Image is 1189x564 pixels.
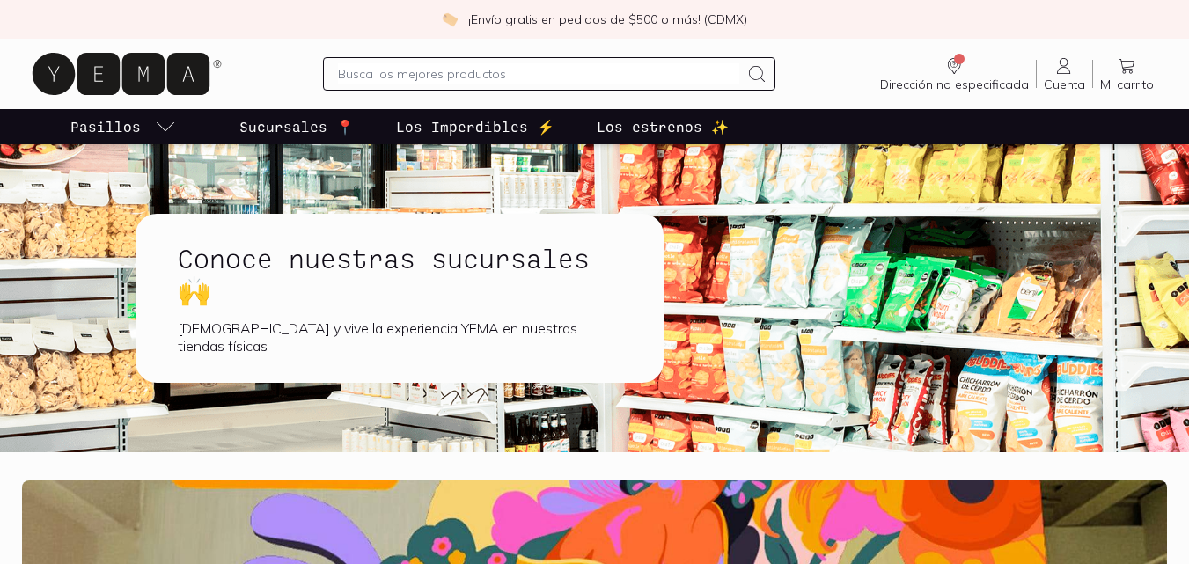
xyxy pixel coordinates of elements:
p: Pasillos [70,116,141,137]
span: Mi carrito [1100,77,1154,92]
a: Sucursales 📍 [236,109,357,144]
img: check [442,11,458,27]
div: [DEMOGRAPHIC_DATA] y vive la experiencia YEMA en nuestras tiendas físicas [178,319,621,355]
a: pasillo-todos-link [67,109,180,144]
span: Dirección no especificada [880,77,1029,92]
p: ¡Envío gratis en pedidos de $500 o más! (CDMX) [468,11,747,28]
span: Cuenta [1044,77,1085,92]
a: Los Imperdibles ⚡️ [393,109,558,144]
input: Busca los mejores productos [338,63,740,84]
a: Mi carrito [1093,55,1161,92]
a: Los estrenos ✨ [593,109,732,144]
a: Cuenta [1037,55,1092,92]
h1: Conoce nuestras sucursales 🙌 [178,242,621,305]
a: Conoce nuestras sucursales 🙌[DEMOGRAPHIC_DATA] y vive la experiencia YEMA en nuestras tiendas fís... [136,214,720,383]
p: Los Imperdibles ⚡️ [396,116,554,137]
a: Dirección no especificada [873,55,1036,92]
p: Sucursales 📍 [239,116,354,137]
p: Los estrenos ✨ [597,116,729,137]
